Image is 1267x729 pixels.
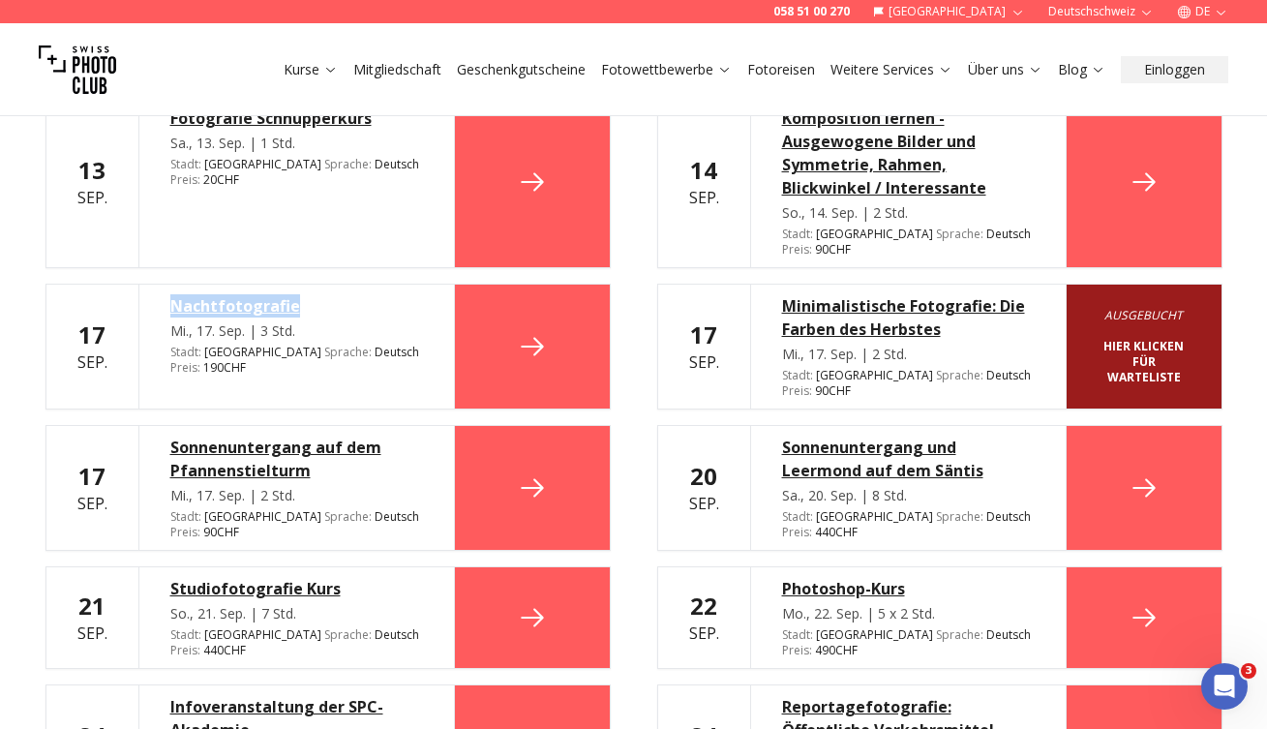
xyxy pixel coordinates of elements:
span: Deutsch [986,627,1031,643]
span: Deutsch [986,368,1031,383]
span: Stadt : [170,508,201,525]
div: [GEOGRAPHIC_DATA] 440 CHF [170,627,423,658]
div: Mi., 17. Sep. | 2 Std. [170,486,423,505]
a: Fotografie Schnupperkurs [170,106,423,130]
span: Stadt : [170,626,201,643]
span: Sprache : [324,508,372,525]
div: Sep. [689,591,719,645]
button: Mitgliedschaft [346,56,449,83]
div: Sep. [77,319,107,374]
button: Einloggen [1121,56,1228,83]
span: Preis : [782,642,812,658]
span: Sprache : [936,367,983,383]
span: 3 [1241,663,1256,679]
div: [GEOGRAPHIC_DATA] 190 CHF [170,345,423,376]
div: Sep. [689,155,719,209]
div: Mi., 17. Sep. | 3 Std. [170,321,423,341]
div: Sep. [689,461,719,515]
b: 13 [78,154,106,186]
span: Stadt : [782,226,813,242]
div: Sep. [77,155,107,209]
a: Fotowettbewerbe [601,60,732,79]
span: Deutsch [375,627,419,643]
span: Preis : [170,171,200,188]
div: [GEOGRAPHIC_DATA] 90 CHF [782,368,1035,399]
span: Preis : [170,524,200,540]
div: [GEOGRAPHIC_DATA] 490 CHF [782,627,1035,658]
span: Preis : [782,241,812,258]
div: Mi., 17. Sep. | 2 Std. [782,345,1035,364]
div: Sep. [77,461,107,515]
span: Stadt : [782,508,813,525]
button: Blog [1050,56,1113,83]
span: Deutsch [375,157,419,172]
a: Über uns [968,60,1042,79]
div: So., 14. Sep. | 2 Std. [782,203,1035,223]
span: Sprache : [936,508,983,525]
span: Sprache : [936,226,983,242]
button: Geschenkgutscheine [449,56,593,83]
a: Weitere Services [830,60,952,79]
span: Sprache : [324,156,372,172]
a: Kurse [284,60,338,79]
span: Preis : [170,359,200,376]
div: [GEOGRAPHIC_DATA] 90 CHF [170,509,423,540]
a: Photoshop-Kurs [782,577,1035,600]
a: Mitgliedschaft [353,60,441,79]
span: Sprache : [936,626,983,643]
div: Sa., 20. Sep. | 8 Std. [782,486,1035,505]
a: Komposition lernen - Ausgewogene Bilder und Symmetrie, Rahmen, Blickwinkel / Interessante [782,106,1035,199]
span: Sprache : [324,626,372,643]
span: Preis : [782,382,812,399]
span: Stadt : [782,367,813,383]
span: Deutsch [986,509,1031,525]
a: Minimalistische Fotografie: Die Farben des Herbstes [782,294,1035,341]
span: Preis : [170,642,200,658]
b: 17 [690,319,717,350]
button: Fotowettbewerbe [593,56,739,83]
button: Weitere Services [823,56,960,83]
b: 20 [690,460,717,492]
div: [GEOGRAPHIC_DATA] 20 CHF [170,157,423,188]
a: Sonnenuntergang und Leermond auf dem Säntis [782,436,1035,482]
b: 14 [690,154,717,186]
iframe: Intercom live chat [1201,663,1248,710]
span: Stadt : [782,626,813,643]
b: 22 [690,590,717,622]
div: Mo., 22. Sep. | 5 x 2 Std. [782,604,1035,623]
img: Swiss photo club [39,31,116,108]
a: Geschenkgutscheine [457,60,586,79]
button: Fotoreisen [739,56,823,83]
span: Sprache : [324,344,372,360]
b: 17 [78,460,106,492]
div: Sep. [77,591,107,645]
a: Blog [1058,60,1105,79]
i: Ausgebucht [1098,308,1191,323]
div: [GEOGRAPHIC_DATA] 90 CHF [782,227,1035,258]
button: Kurse [276,56,346,83]
span: Deutsch [375,345,419,360]
a: Sonnenuntergang auf dem Pfannenstielturm [170,436,423,482]
div: [GEOGRAPHIC_DATA] 440 CHF [782,509,1035,540]
a: Studiofotografie Kurs [170,577,423,600]
span: Deutsch [375,509,419,525]
div: Sa., 13. Sep. | 1 Std. [170,134,423,153]
b: Hier klicken für Warteliste [1098,339,1191,385]
div: So., 21. Sep. | 7 Std. [170,604,423,623]
a: Ausgebucht Hier klicken für Warteliste [1067,285,1222,409]
a: Fotoreisen [747,60,815,79]
b: 17 [78,319,106,350]
a: Nachtfotografie [170,294,423,318]
span: Stadt : [170,344,201,360]
b: 21 [78,590,106,622]
div: Sep. [689,319,719,374]
a: 058 51 00 270 [773,4,850,19]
